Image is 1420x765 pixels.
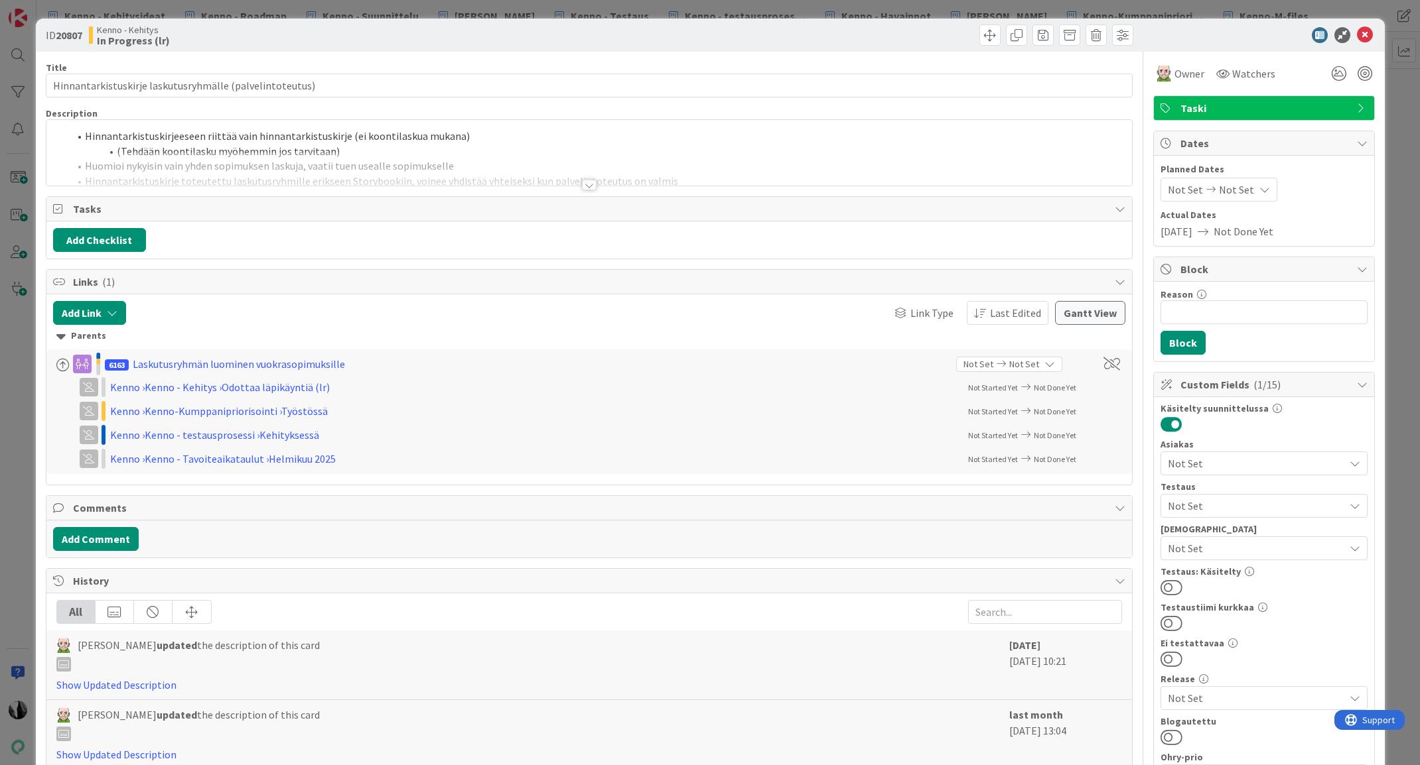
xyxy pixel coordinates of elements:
span: Support [28,2,60,18]
li: Hinnantarkistuskirjeeseen riittää vain hinnantarkistuskirje (ei koontilaskua mukana) [69,129,1125,144]
span: Not Started Yet [968,454,1018,464]
b: In Progress (lr) [97,35,170,46]
span: Taski [1180,100,1350,116]
span: 6163 [105,359,129,371]
span: Custom Fields [1180,377,1350,392]
div: Käsitelty suunnittelussa [1161,404,1368,413]
span: Link Type [910,305,954,321]
input: Search... [968,600,1122,624]
span: [PERSON_NAME] the description of this card [78,637,320,672]
span: ( 1 ) [102,275,115,288]
button: Block [1161,331,1206,355]
button: Add Link [53,301,126,325]
span: Links [73,274,1108,290]
img: AN [1156,66,1172,82]
span: Comments [73,500,1108,516]
span: Watchers [1232,66,1275,82]
div: [DEMOGRAPHIC_DATA] [1161,524,1368,534]
span: Not Done Yet [1034,430,1076,440]
li: (Tehdään koontilasku myöhemmin jos tarvitaan) [69,144,1125,159]
span: Not Set [1219,182,1254,198]
span: Not Set [1168,455,1344,471]
b: [DATE] [1009,638,1040,652]
div: Ohry-prio [1161,752,1368,762]
span: Not Started Yet [968,406,1018,416]
div: Kenno › Kenno-Kumppanipriorisointi › Työstössä [110,403,455,419]
span: Not Set [1168,540,1344,556]
div: Testaus [1161,482,1368,491]
div: Testaus: Käsitelty [1161,567,1368,576]
div: Parents [56,329,1122,343]
div: [DATE] 13:04 [1009,707,1122,762]
input: type card name here... [46,74,1133,97]
span: Not Done Yet [1214,223,1273,239]
div: Kenno › Kenno - Kehitys › Odottaa läpikäyntiä (lr) [110,379,455,395]
span: Owner [1174,66,1204,82]
span: Last Edited [990,305,1041,321]
b: 20807 [56,29,82,42]
div: Ei testattavaa [1161,638,1368,648]
span: Not Set [963,357,993,371]
span: Description [46,107,98,119]
img: AN [56,708,71,723]
div: Laskutusryhmän luominen vuokrasopimuksille [133,356,345,372]
div: Kenno › Kenno - testausprosessi › Kehityksessä [110,427,455,443]
b: updated [157,638,197,652]
span: [PERSON_NAME] the description of this card [78,707,320,741]
span: Not Set [1168,690,1344,706]
span: ( 1/15 ) [1253,378,1281,391]
div: Blogautettu [1161,717,1368,726]
div: Kenno › Kenno - Tavoiteaikataulut › Helmikuu 2025 [110,451,455,467]
button: Last Edited [967,301,1048,325]
span: History [73,573,1108,589]
button: Add Comment [53,527,139,551]
b: updated [157,708,197,721]
span: Not Started Yet [968,382,1018,392]
div: Asiakas [1161,440,1368,449]
span: Actual Dates [1161,208,1368,222]
span: Planned Dates [1161,162,1368,176]
button: Gantt View [1055,301,1125,325]
label: Reason [1161,288,1193,300]
span: Block [1180,261,1350,277]
b: last month [1009,708,1063,721]
a: Show Updated Description [56,678,177,691]
span: Not Done Yet [1034,406,1076,416]
span: Dates [1180,135,1350,151]
span: ID [46,27,82,43]
img: AN [56,638,71,653]
span: [DATE] [1161,223,1192,239]
span: Not Set [1009,357,1039,371]
span: Not Done Yet [1034,382,1076,392]
a: Show Updated Description [56,748,177,761]
div: Release [1161,674,1368,683]
span: Not Done Yet [1034,454,1076,464]
div: All [57,601,96,623]
button: Add Checklist [53,228,146,252]
span: Not Set [1168,498,1344,514]
span: Tasks [73,201,1108,217]
span: Kenno - Kehitys [97,25,170,35]
span: Not Set [1168,182,1203,198]
label: Title [46,62,67,74]
div: Testaustiimi kurkkaa [1161,603,1368,612]
span: Not Started Yet [968,430,1018,440]
div: [DATE] 10:21 [1009,637,1122,693]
